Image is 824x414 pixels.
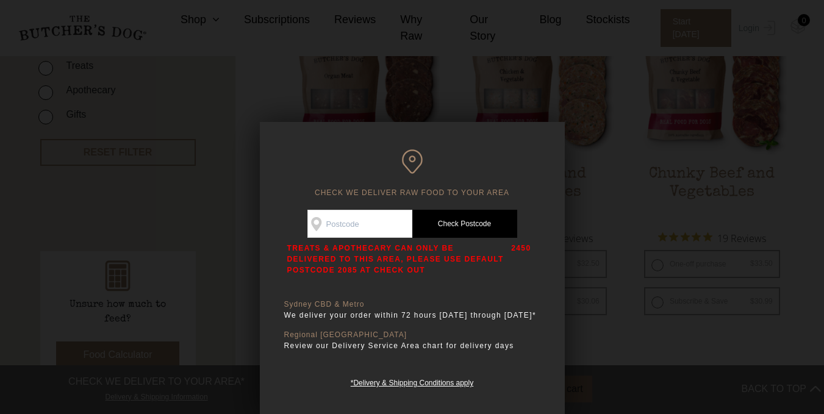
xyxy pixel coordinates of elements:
[412,210,517,238] a: Check Postcode
[284,340,540,352] p: Review our Delivery Service Area chart for delivery days
[307,210,412,238] input: Postcode
[284,300,540,309] p: Sydney CBD & Metro
[511,243,531,276] p: 2450
[284,149,540,198] h6: CHECK WE DELIVER RAW FOOD TO YOUR AREA
[284,309,540,321] p: We deliver your order within 72 hours [DATE] through [DATE]*
[351,376,473,387] a: *Delivery & Shipping Conditions apply
[284,330,540,340] p: Regional [GEOGRAPHIC_DATA]
[287,243,506,276] p: TREATS & APOTHECARY CAN ONLY BE DELIVERED TO THIS AREA, PLEASE USE DEFAULT POSTCODE 2085 AT CHECK...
